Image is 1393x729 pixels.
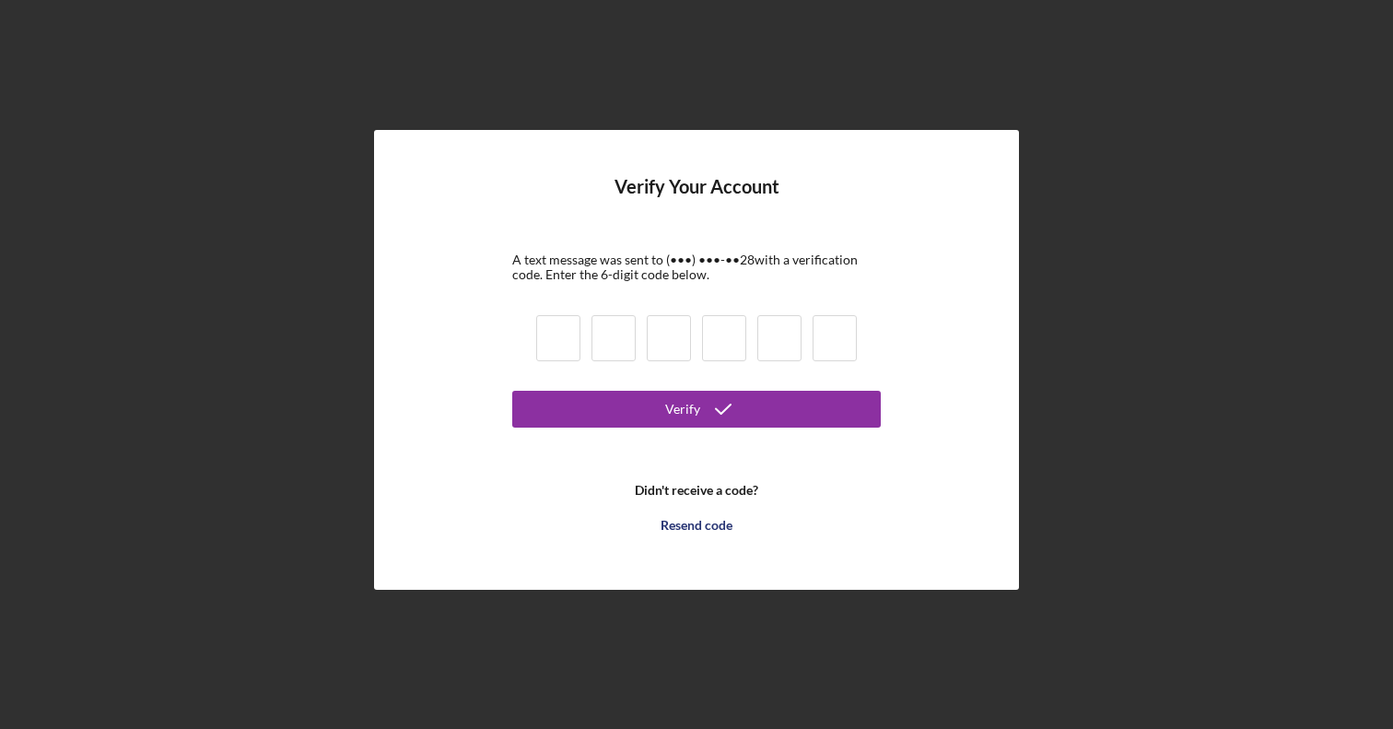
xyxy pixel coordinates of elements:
[512,391,881,428] button: Verify
[665,391,700,428] div: Verify
[512,253,881,282] div: A text message was sent to (•••) •••-•• 28 with a verification code. Enter the 6-digit code below.
[615,176,779,225] h4: Verify Your Account
[661,507,732,544] div: Resend code
[512,507,881,544] button: Resend code
[635,483,758,498] b: Didn't receive a code?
